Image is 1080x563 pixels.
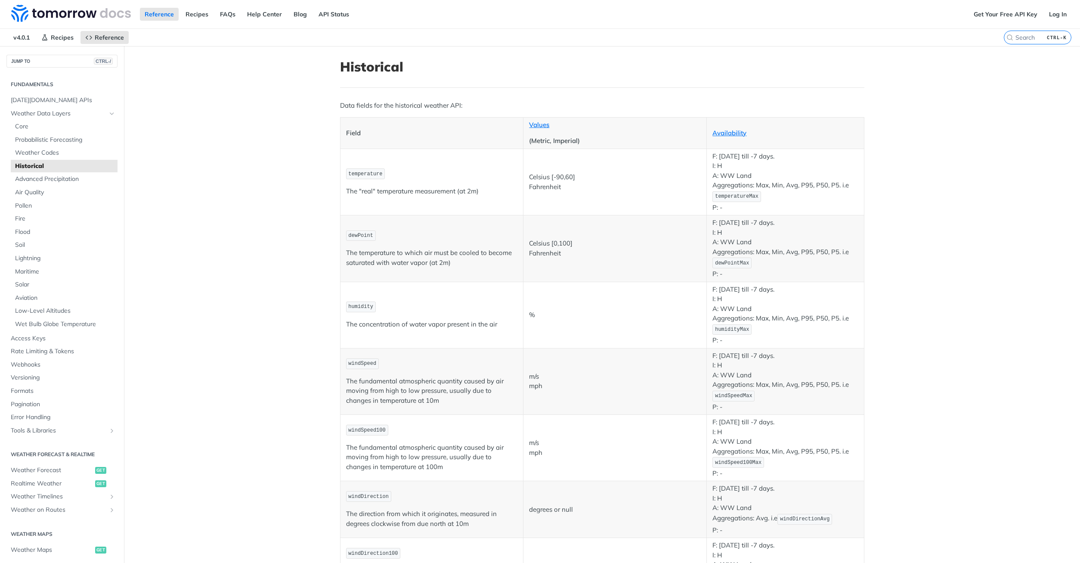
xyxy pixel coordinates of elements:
span: windSpeed100 [348,427,385,433]
a: Weather TimelinesShow subpages for Weather Timelines [6,490,118,503]
p: Field [346,128,518,138]
a: Recipes [37,31,78,44]
span: Pollen [15,202,115,210]
span: temperature [348,171,382,177]
p: The fundamental atmospheric quantity caused by air moving from high to low pressure, usually due ... [346,376,518,406]
a: Recipes [181,8,213,21]
a: Fire [11,212,118,225]
p: Celsius [-90,60] Fahrenheit [529,172,701,192]
a: Weather Mapsget [6,544,118,557]
kbd: CTRL-K [1045,33,1069,42]
p: Data fields for the historical weather API: [340,101,864,111]
span: Versioning [11,373,115,382]
span: Core [15,122,115,131]
a: Reference [80,31,129,44]
span: temperatureMax [715,193,758,199]
a: Pollen [11,199,118,212]
p: m/s mph [529,372,701,391]
a: Weather Codes [11,146,118,159]
span: Weather Forecast [11,466,93,475]
span: Weather Data Layers [11,109,106,118]
button: Hide subpages for Weather Data Layers [108,110,115,117]
a: Weather Forecastget [6,464,118,477]
span: Advanced Precipitation [15,175,115,184]
a: Weather on RoutesShow subpages for Weather on Routes [6,504,118,516]
span: Realtime Weather [11,479,93,488]
p: m/s mph [529,438,701,457]
span: Reference [95,34,124,41]
p: The temperature to which air must be cooled to become saturated with water vapor (at 2m) [346,248,518,268]
a: Weather Data LayersHide subpages for Weather Data Layers [6,107,118,120]
p: F: [DATE] till -7 days. I: H A: WW Land Aggregations: Max, Min, Avg, P95, P50, P5. i.e P: - [712,218,858,279]
a: Maritime [11,265,118,278]
a: Lightning [11,252,118,265]
p: (Metric, Imperial) [529,136,701,146]
a: Reference [140,8,179,21]
a: Webhooks [6,358,118,371]
a: Advanced Precipitation [11,173,118,186]
p: The fundamental atmospheric quantity caused by air moving from high to low pressure, usually due ... [346,443,518,472]
button: Show subpages for Weather Timelines [108,493,115,500]
h2: Weather Forecast & realtime [6,451,118,458]
span: Low-Level Altitudes [15,307,115,315]
p: F: [DATE] till -7 days. I: H A: WW Land Aggregations: Avg. i.e P: - [712,484,858,535]
span: Formats [11,387,115,395]
a: Get Your Free API Key [969,8,1042,21]
span: get [95,467,106,474]
span: Aviation [15,294,115,302]
a: Versioning [6,371,118,384]
h2: Weather Maps [6,530,118,538]
p: The direction from which it originates, measured in degrees clockwise from due north at 10m [346,509,518,529]
span: humidity [348,304,373,310]
span: Weather Timelines [11,492,106,501]
span: dewPointMax [715,260,749,266]
span: Rate Limiting & Tokens [11,347,115,356]
p: F: [DATE] till -7 days. I: H A: WW Land Aggregations: Max, Min, Avg, P95, P50, P5. i.e P: - [712,285,858,345]
a: FAQs [215,8,240,21]
span: Webhooks [11,361,115,369]
span: get [95,547,106,554]
span: Solar [15,280,115,289]
span: Flood [15,228,115,236]
span: Maritime [15,268,115,276]
span: Access Keys [11,334,115,343]
span: [DATE][DOMAIN_NAME] APIs [11,96,115,105]
span: Air Quality [15,188,115,197]
p: The concentration of water vapor present in the air [346,320,518,330]
a: Pagination [6,398,118,411]
a: Realtime Weatherget [6,477,118,490]
span: Error Handling [11,413,115,422]
img: Tomorrow.io Weather API Docs [11,5,131,22]
a: Rate Limiting & Tokens [6,345,118,358]
a: Blog [289,8,312,21]
a: Availability [712,129,746,137]
span: windDirection100 [348,551,398,557]
span: Tools & Libraries [11,426,106,435]
span: windSpeedMax [715,393,752,399]
p: The "real" temperature measurement (at 2m) [346,187,518,196]
span: humidityMax [715,327,749,333]
span: Fire [15,215,115,223]
span: Wet Bulb Globe Temperature [15,320,115,329]
span: Soil [15,241,115,249]
p: Celsius [0,100] Fahrenheit [529,239,701,258]
a: Wet Bulb Globe Temperature [11,318,118,331]
a: [DATE][DOMAIN_NAME] APIs [6,94,118,107]
span: dewPoint [348,233,373,239]
span: v4.0.1 [9,31,34,44]
a: Core [11,120,118,133]
span: windDirectionAvg [780,516,829,522]
span: CTRL-/ [94,58,113,65]
span: get [95,480,106,487]
a: Historical [11,160,118,173]
a: Probabilistic Forecasting [11,134,118,146]
p: F: [DATE] till -7 days. I: H A: WW Land Aggregations: Max, Min, Avg, P95, P50, P5. i.e P: - [712,152,858,212]
a: Access Keys [6,332,118,345]
a: Values [529,121,549,129]
span: Lightning [15,254,115,263]
span: Probabilistic Forecasting [15,136,115,144]
span: Weather Maps [11,546,93,554]
a: Error Handling [6,411,118,424]
a: Aviation [11,292,118,305]
span: windDirection [348,494,389,500]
